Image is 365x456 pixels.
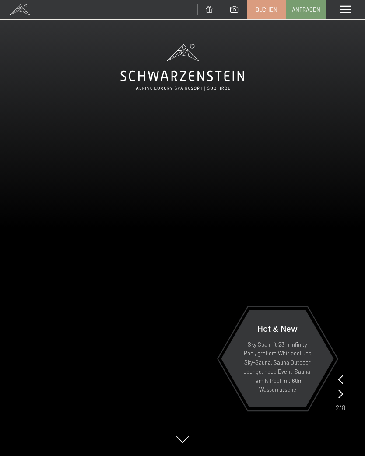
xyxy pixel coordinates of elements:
a: Hot & New Sky Spa mit 23m Infinity Pool, großem Whirlpool und Sky-Sauna, Sauna Outdoor Lounge, ne... [221,309,334,408]
span: 2 [336,403,339,412]
a: Buchen [247,0,286,19]
span: 8 [342,403,345,412]
p: Sky Spa mit 23m Infinity Pool, großem Whirlpool und Sky-Sauna, Sauna Outdoor Lounge, neue Event-S... [242,340,312,395]
span: Hot & New [257,323,298,333]
span: Anfragen [292,6,320,14]
span: / [339,403,342,412]
span: Buchen [256,6,277,14]
a: Anfragen [287,0,325,19]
